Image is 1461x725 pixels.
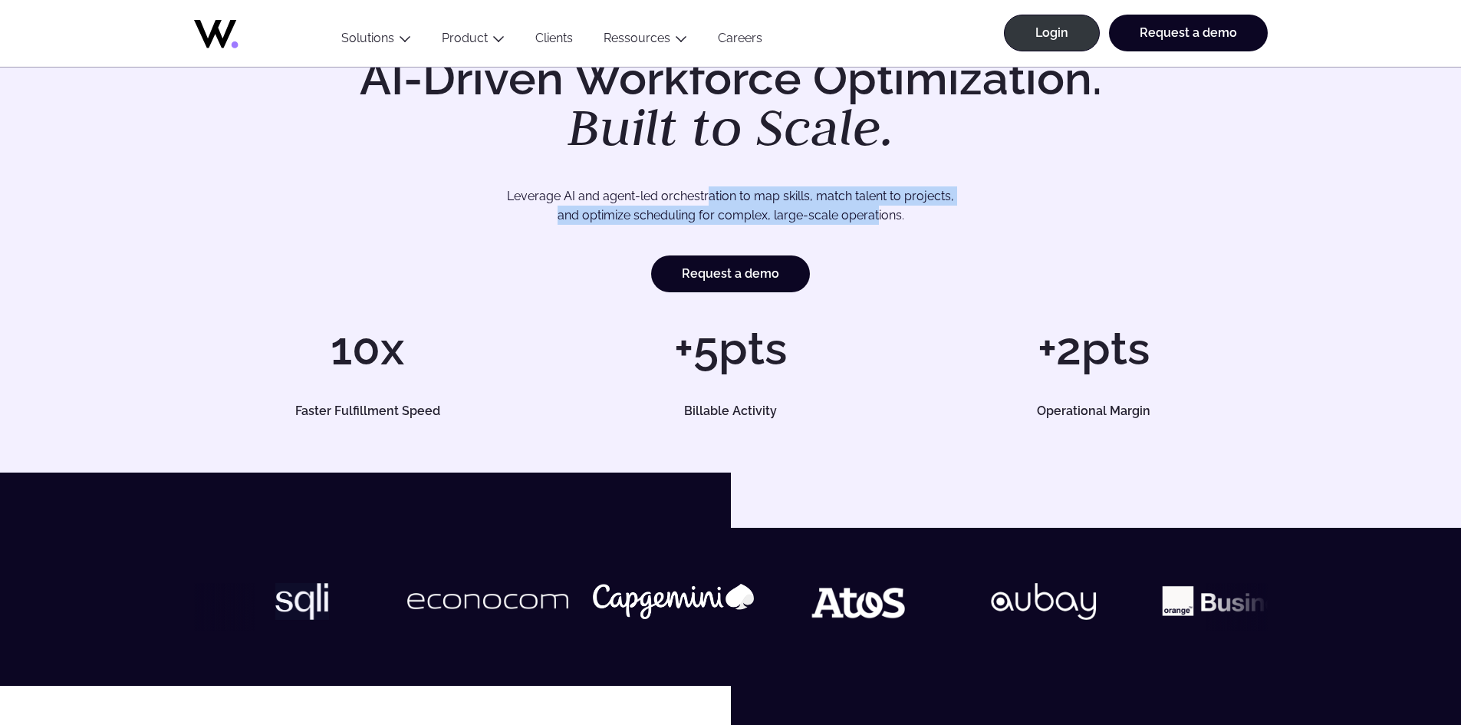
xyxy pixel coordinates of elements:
h5: Faster Fulfillment Speed [211,405,524,417]
h5: Operational Margin [937,405,1250,417]
a: Request a demo [1109,15,1268,51]
iframe: Chatbot [1360,624,1440,704]
h1: +5pts [557,325,904,371]
a: Request a demo [651,255,810,292]
a: Careers [703,31,778,51]
h1: 10x [194,325,541,371]
h1: AI-Driven Workforce Optimization. [338,55,1124,153]
button: Ressources [588,31,703,51]
h5: Billable Activity [574,405,887,417]
button: Solutions [326,31,426,51]
a: Ressources [604,31,670,45]
em: Built to Scale. [568,93,894,160]
a: Login [1004,15,1100,51]
a: Clients [520,31,588,51]
button: Product [426,31,520,51]
a: Product [442,31,488,45]
p: Leverage AI and agent-led orchestration to map skills, match talent to projects, and optimize sch... [248,186,1214,226]
h1: +2pts [920,325,1267,371]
